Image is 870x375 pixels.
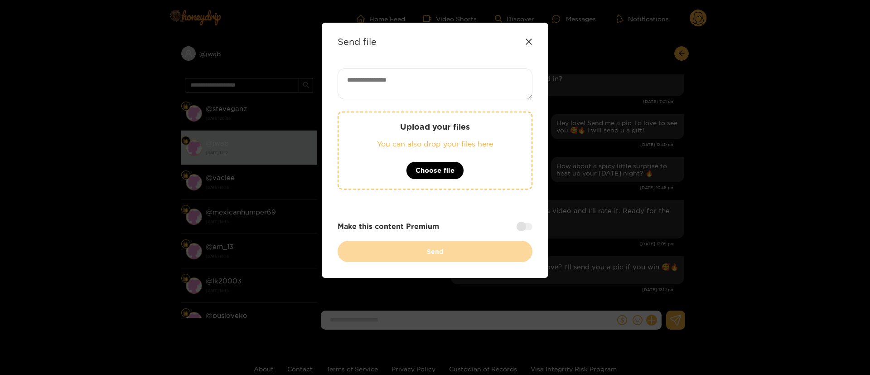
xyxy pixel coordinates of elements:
[406,161,464,180] button: Choose file
[357,122,513,132] p: Upload your files
[338,36,377,47] strong: Send file
[416,165,454,176] span: Choose file
[338,221,439,232] strong: Make this content Premium
[357,139,513,149] p: You can also drop your files here
[338,241,532,262] button: Send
